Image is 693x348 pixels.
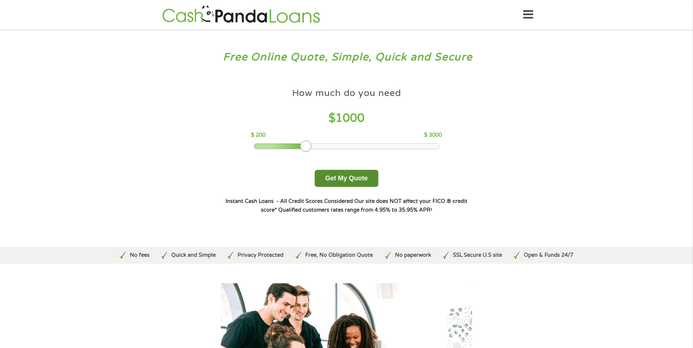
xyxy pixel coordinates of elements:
[160,4,322,25] img: GetLoanNow Logo
[21,51,672,64] h3: Free Online Quote, Simple, Quick and Secure
[335,111,365,125] span: 1000
[305,251,373,259] p: Free, No Obligation Quote
[292,87,401,99] h4: How much do you need
[278,207,432,213] strong: Qualified customers rates range from 4.95% to 35.95% APR¹
[251,111,442,126] h4: $
[226,198,353,204] strong: Instant Cash Loans - All Credit Scores Considered
[171,251,216,259] p: Quick and Simple
[424,131,442,139] p: $ 3000
[238,251,283,259] p: Privacy Protected
[395,251,431,259] p: No paperwork
[261,198,467,213] strong: Our site does NOT affect your FICO ® credit score*
[453,251,502,259] p: SSL Secure U.S site
[251,131,266,139] p: $ 200
[524,251,573,259] p: Open & Funds 24/7
[315,170,378,187] button: Get My Quote
[130,251,150,259] p: No fees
